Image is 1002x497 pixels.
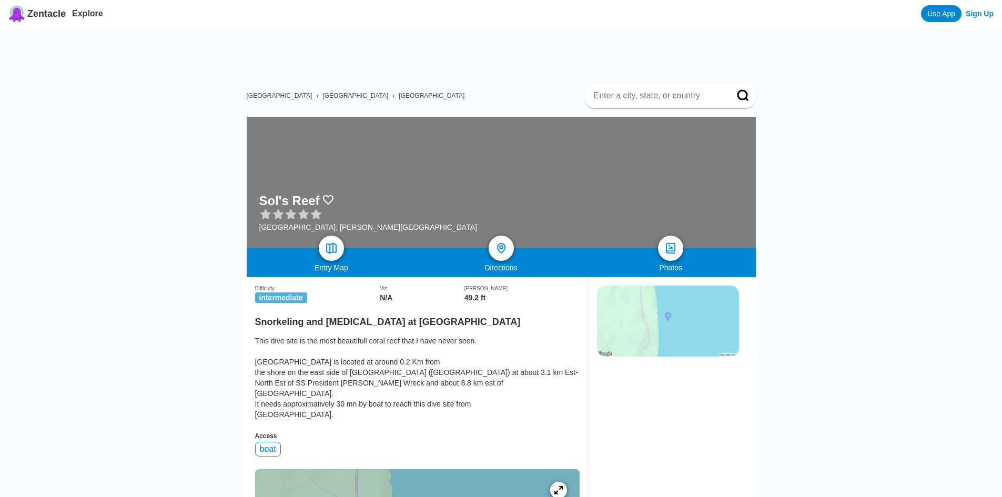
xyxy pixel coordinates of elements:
div: N/A [380,293,464,302]
div: Access [255,432,580,440]
input: Enter a city, state, or country [593,90,722,101]
div: Difficulty [255,286,380,291]
a: Sign Up [966,9,994,18]
img: staticmap [597,286,739,357]
a: Explore [72,9,103,18]
div: Directions [416,263,586,272]
h2: Snorkeling and [MEDICAL_DATA] at [GEOGRAPHIC_DATA] [255,310,580,328]
a: Zentacle logoZentacle [8,5,66,22]
a: Use App [921,5,961,22]
span: intermediate [255,292,307,303]
div: This dive site is the most beautifull coral reef that I have never seen. [GEOGRAPHIC_DATA] is loc... [255,336,580,420]
span: › [392,92,394,99]
img: directions [495,242,508,255]
a: map [319,236,344,261]
div: [GEOGRAPHIC_DATA], [PERSON_NAME][GEOGRAPHIC_DATA] [259,223,477,231]
div: boat [255,442,281,457]
span: › [316,92,318,99]
img: map [325,242,338,255]
div: Viz [380,286,464,291]
div: Entry Map [247,263,417,272]
div: Photos [586,263,756,272]
a: [GEOGRAPHIC_DATA] [399,92,464,99]
h1: Sol's Reef [259,194,320,208]
a: photos [658,236,683,261]
div: 49.2 ft [464,293,580,302]
img: photos [664,242,677,255]
iframe: Advertisement [255,27,756,75]
span: Zentacle [27,8,66,19]
img: Zentacle logo [8,5,25,22]
div: [PERSON_NAME] [464,286,580,291]
a: [GEOGRAPHIC_DATA] [322,92,388,99]
a: [GEOGRAPHIC_DATA] [247,92,312,99]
